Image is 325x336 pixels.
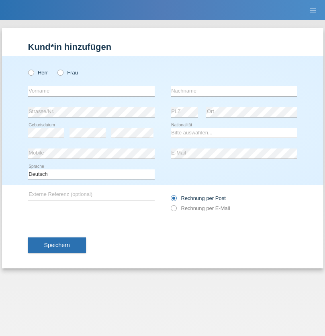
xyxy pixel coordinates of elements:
input: Herr [28,70,33,75]
input: Rechnung per Post [171,195,176,205]
span: Speichern [44,242,70,248]
label: Rechnung per E-Mail [171,205,230,211]
button: Speichern [28,237,86,253]
label: Rechnung per Post [171,195,226,201]
h1: Kund*in hinzufügen [28,42,297,52]
input: Rechnung per E-Mail [171,205,176,215]
i: menu [309,6,317,14]
input: Frau [57,70,63,75]
label: Herr [28,70,48,76]
label: Frau [57,70,78,76]
a: menu [305,8,321,12]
